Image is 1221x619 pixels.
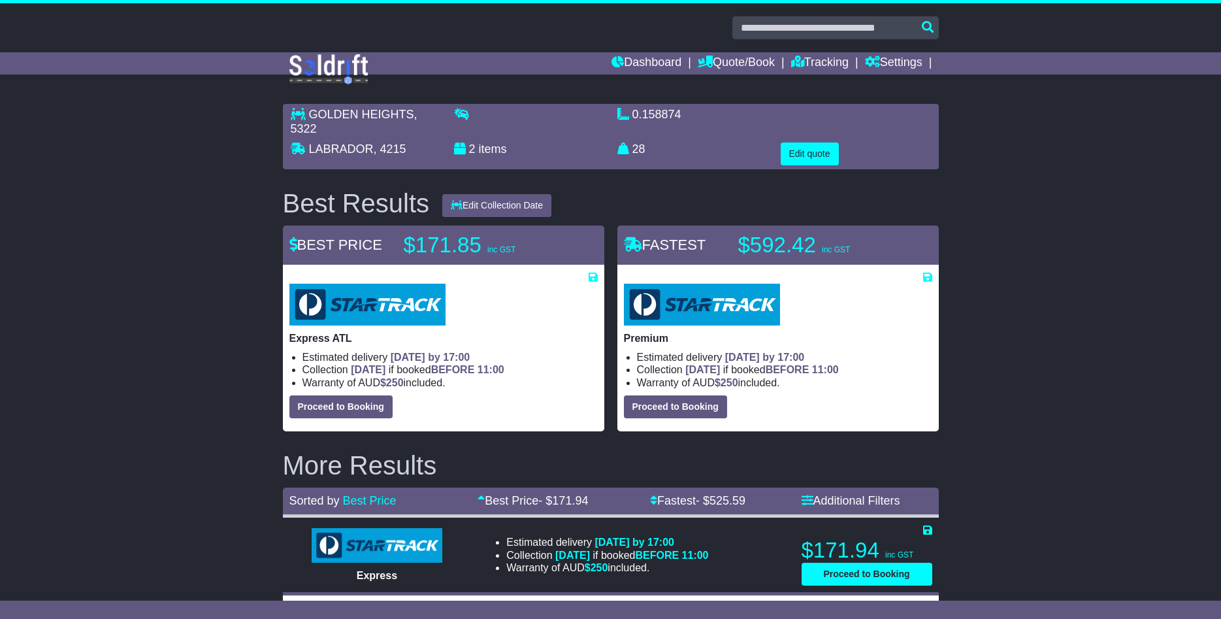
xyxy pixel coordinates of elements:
[802,494,900,507] a: Additional Filters
[632,142,645,156] span: 28
[611,52,681,75] a: Dashboard
[637,351,932,363] li: Estimated delivery
[506,536,708,548] li: Estimated delivery
[812,364,839,375] span: 11:00
[632,108,681,121] span: 0.158874
[469,142,476,156] span: 2
[351,364,504,375] span: if booked
[289,284,446,326] img: StarTrack: Express ATL
[685,364,720,375] span: [DATE]
[487,245,515,254] span: inc GST
[343,494,397,507] a: Best Price
[865,52,922,75] a: Settings
[725,352,805,363] span: [DATE] by 17:00
[650,494,745,507] a: Fastest- $525.59
[289,237,382,253] span: BEST PRICE
[685,364,838,375] span: if booked
[289,494,340,507] span: Sorted by
[309,142,374,156] span: LABRADOR
[302,351,598,363] li: Estimated delivery
[380,377,404,388] span: $
[594,537,674,548] span: [DATE] by 17:00
[637,363,932,376] li: Collection
[404,232,567,258] p: $171.85
[721,377,738,388] span: 250
[391,352,470,363] span: [DATE] by 17:00
[289,332,598,344] p: Express ATL
[552,494,588,507] span: 171.94
[506,561,708,574] li: Warranty of AUD included.
[555,550,590,561] span: [DATE]
[357,570,397,581] span: Express
[738,232,902,258] p: $592.42
[374,142,406,156] span: , 4215
[276,189,436,218] div: Best Results
[291,108,417,135] span: , 5322
[624,284,780,326] img: StarTrack: Premium
[431,364,475,375] span: BEFORE
[696,494,745,507] span: - $
[506,549,708,561] li: Collection
[442,194,551,217] button: Edit Collection Date
[624,237,706,253] span: FASTEST
[822,245,850,254] span: inc GST
[386,377,404,388] span: 250
[682,550,709,561] span: 11:00
[766,364,809,375] span: BEFORE
[709,494,745,507] span: 525.59
[802,563,932,586] button: Proceed to Booking
[302,363,598,376] li: Collection
[309,108,414,121] span: GOLDEN HEIGHTS
[624,332,932,344] p: Premium
[637,376,932,389] li: Warranty of AUD included.
[585,562,608,573] span: $
[791,52,849,75] a: Tracking
[289,395,393,418] button: Proceed to Booking
[635,550,679,561] span: BEFORE
[351,364,385,375] span: [DATE]
[312,528,442,563] img: StarTrack: Express
[781,142,839,165] button: Edit quote
[802,537,932,563] p: $171.94
[591,562,608,573] span: 250
[698,52,775,75] a: Quote/Book
[624,395,727,418] button: Proceed to Booking
[479,142,507,156] span: items
[885,550,913,560] span: inc GST
[715,377,738,388] span: $
[538,494,588,507] span: - $
[478,364,504,375] span: 11:00
[478,494,588,507] a: Best Price- $171.94
[302,376,598,389] li: Warranty of AUD included.
[283,451,939,480] h2: More Results
[555,550,708,561] span: if booked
